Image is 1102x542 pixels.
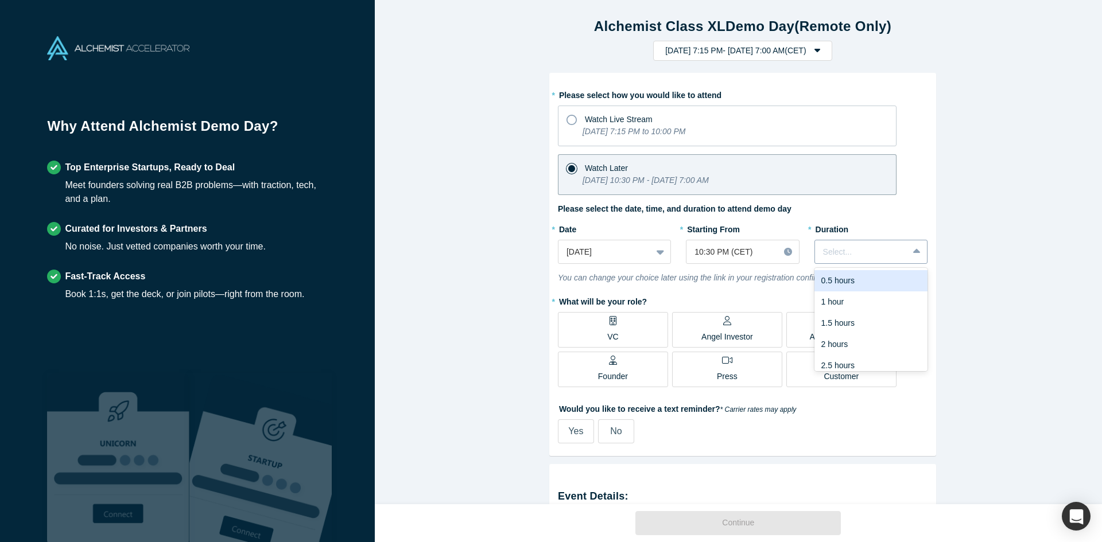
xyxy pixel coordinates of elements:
[814,220,928,236] label: Duration
[65,178,327,206] div: Meet founders solving real B2B problems—with traction, tech, and a plan.
[568,426,583,436] span: Yes
[65,287,304,301] div: Book 1:1s, get the deck, or join pilots—right from the room.
[558,273,864,282] i: You can change your choice later using the link in your registration confirmation email.
[607,331,618,343] p: VC
[47,373,189,542] img: Robust Technologies
[653,41,832,61] button: [DATE] 7:15 PM- [DATE] 7:00 AM(CET)
[824,371,859,383] p: Customer
[814,291,928,313] div: 1 hour
[558,85,928,102] label: Please select how you would like to attend
[814,270,928,291] div: 0.5 hours
[814,313,928,334] div: 1.5 hours
[65,240,266,254] div: No noise. Just vetted companies worth your time.
[814,334,928,355] div: 2 hours
[635,511,841,535] button: Continue
[701,331,753,343] p: Angel Investor
[47,36,189,60] img: Alchemist Accelerator Logo
[814,355,928,376] div: 2.5 hours
[598,371,628,383] p: Founder
[585,163,628,173] span: Watch Later
[65,271,145,281] strong: Fast-Track Access
[686,220,740,236] label: Starting From
[594,18,891,34] strong: Alchemist Class XL Demo Day (Remote Only)
[585,115,653,124] span: Watch Live Stream
[720,405,797,414] em: * Carrier rates may apply
[558,399,928,415] label: Would you like to receive a text reminder?
[810,331,873,343] p: Alchemist Partner
[189,373,332,542] img: Prism AI
[610,426,622,436] span: No
[47,116,327,145] h1: Why Attend Alchemist Demo Day?
[558,203,791,215] label: Please select the date, time, and duration to attend demo day
[583,127,685,136] i: [DATE] 7:15 PM to 10:00 PM
[65,224,207,233] strong: Curated for Investors & Partners
[65,162,235,172] strong: Top Enterprise Startups, Ready to Deal
[558,220,671,236] label: Date
[558,490,628,502] strong: Event Details:
[583,176,709,185] i: [DATE] 10:30 PM - [DATE] 7:00 AM
[558,292,928,308] label: What will be your role?
[717,371,738,383] p: Press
